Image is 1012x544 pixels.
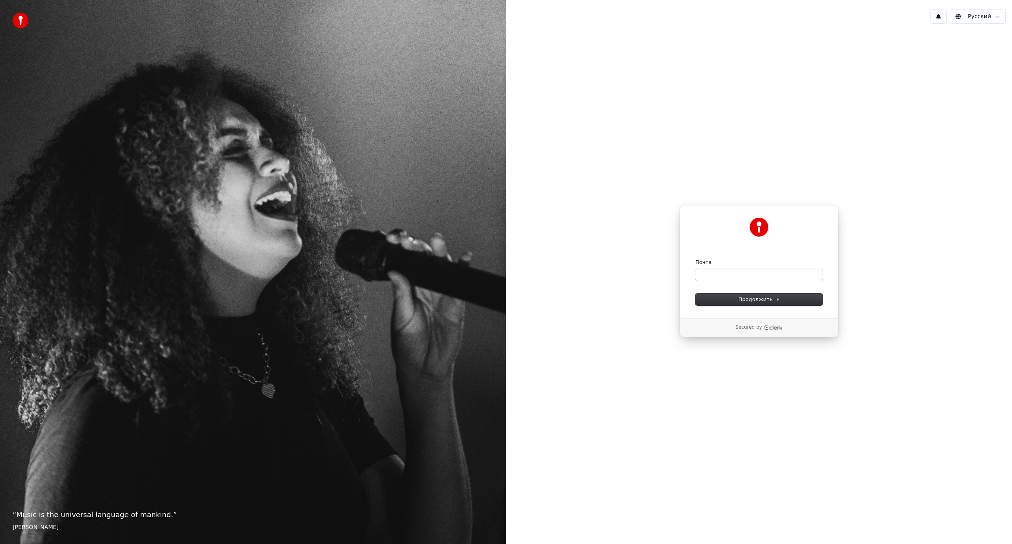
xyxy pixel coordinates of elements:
[13,509,493,520] p: “ Music is the universal language of mankind. ”
[764,325,783,330] a: Clerk logo
[735,324,762,331] p: Secured by
[738,296,780,303] span: Продолжить
[695,294,823,305] button: Продолжить
[695,259,712,266] label: Почта
[13,523,493,531] footer: [PERSON_NAME]
[750,218,768,237] img: Youka
[13,13,28,28] img: youka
